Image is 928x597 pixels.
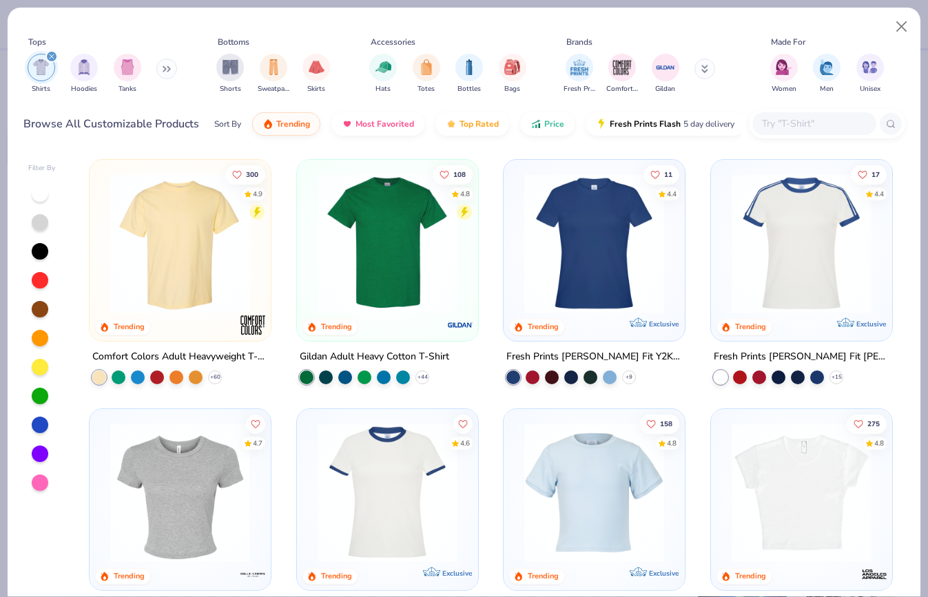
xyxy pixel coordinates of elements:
[564,54,595,94] button: filter button
[214,118,241,130] div: Sort By
[253,189,262,199] div: 4.9
[667,438,677,448] div: 4.8
[874,189,884,199] div: 4.4
[120,59,135,75] img: Tanks Image
[446,311,473,338] img: Gildan logo
[375,84,391,94] span: Hats
[856,54,884,94] div: filter for Unisex
[856,319,885,328] span: Exclusive
[76,59,92,75] img: Hoodies Image
[311,422,464,562] img: 10adaec1-cca8-4d85-a768-f31403859a58
[819,59,834,75] img: Men Image
[874,438,884,448] div: 4.8
[856,54,884,94] button: filter button
[851,165,887,184] button: Like
[70,54,98,94] button: filter button
[239,311,267,338] img: Comfort Colors logo
[239,560,267,587] img: Bella + Canvas logo
[442,568,471,577] span: Exclusive
[626,373,632,381] span: + 9
[517,174,671,313] img: 6a9a0a85-ee36-4a89-9588-981a92e8a910
[460,118,499,129] span: Top Rated
[831,373,841,381] span: + 15
[649,568,679,577] span: Exclusive
[596,118,607,129] img: flash.gif
[776,59,792,75] img: Women Image
[28,54,55,94] div: filter for Shirts
[252,112,320,136] button: Trending
[655,57,676,78] img: Gildan Image
[246,414,265,433] button: Like
[33,59,49,75] img: Shirts Image
[847,414,887,433] button: Like
[455,54,483,94] button: filter button
[761,116,867,132] input: Try "T-Shirt"
[820,84,834,94] span: Men
[417,373,427,381] span: + 44
[300,348,449,365] div: Gildan Adult Heavy Cotton T-Shirt
[517,422,671,562] img: dcfe7741-dfbe-4acc-ad9a-3b0f92b71621
[660,420,672,427] span: 158
[889,14,915,40] button: Close
[216,54,244,94] button: filter button
[683,116,734,132] span: 5 day delivery
[302,54,330,94] button: filter button
[610,118,681,129] span: Fresh Prints Flash
[504,84,520,94] span: Bags
[433,165,473,184] button: Like
[114,54,141,94] button: filter button
[331,112,424,136] button: Most Favorited
[276,118,310,129] span: Trending
[225,165,265,184] button: Like
[655,84,675,94] span: Gildan
[342,118,353,129] img: most_fav.gif
[103,174,257,313] img: 029b8af0-80e6-406f-9fdc-fdf898547912
[606,84,638,94] span: Comfort Colors
[667,189,677,199] div: 4.4
[92,348,268,365] div: Comfort Colors Adult Heavyweight T-Shirt
[114,54,141,94] div: filter for Tanks
[253,438,262,448] div: 4.7
[103,422,257,562] img: aa15adeb-cc10-480b-b531-6e6e449d5067
[307,84,325,94] span: Skirts
[355,118,414,129] span: Most Favorited
[266,59,281,75] img: Sweatpants Image
[28,36,46,48] div: Tops
[302,54,330,94] div: filter for Skirts
[71,84,97,94] span: Hoodies
[564,54,595,94] div: filter for Fresh Prints
[453,171,466,178] span: 108
[652,54,679,94] button: filter button
[664,171,672,178] span: 11
[770,54,798,94] button: filter button
[586,112,745,136] button: Fresh Prints Flash5 day delivery
[520,112,575,136] button: Price
[118,84,136,94] span: Tanks
[612,57,632,78] img: Comfort Colors Image
[262,118,274,129] img: trending.gif
[216,54,244,94] div: filter for Shorts
[770,54,798,94] div: filter for Women
[309,59,324,75] img: Skirts Image
[246,171,258,178] span: 300
[499,54,526,94] div: filter for Bags
[32,84,50,94] span: Shirts
[311,174,464,313] img: db319196-8705-402d-8b46-62aaa07ed94f
[369,54,397,94] button: filter button
[813,54,841,94] button: filter button
[419,59,434,75] img: Totes Image
[460,189,470,199] div: 4.8
[210,373,220,381] span: + 60
[258,54,289,94] div: filter for Sweatpants
[369,54,397,94] div: filter for Hats
[435,112,509,136] button: Top Rated
[771,36,805,48] div: Made For
[566,36,592,48] div: Brands
[218,36,249,48] div: Bottoms
[70,54,98,94] div: filter for Hoodies
[652,54,679,94] div: filter for Gildan
[220,84,241,94] span: Shorts
[460,438,470,448] div: 4.6
[564,84,595,94] span: Fresh Prints
[258,84,289,94] span: Sweatpants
